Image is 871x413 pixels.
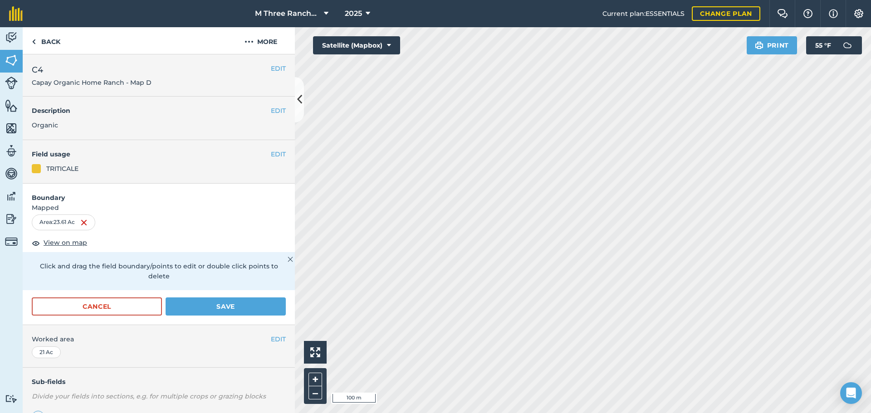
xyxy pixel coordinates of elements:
img: fieldmargin Logo [9,6,23,21]
img: svg+xml;base64,PHN2ZyB4bWxucz0iaHR0cDovL3d3dy53My5vcmcvMjAwMC9zdmciIHdpZHRoPSIyMCIgaGVpZ2h0PSIyNC... [245,36,254,47]
img: A question mark icon [802,9,813,18]
img: svg+xml;base64,PHN2ZyB4bWxucz0iaHR0cDovL3d3dy53My5vcmcvMjAwMC9zdmciIHdpZHRoPSI1NiIgaGVpZ2h0PSI2MC... [5,99,18,112]
em: Divide your fields into sections, e.g. for multiple crops or grazing blocks [32,392,266,400]
h4: Description [32,106,286,116]
img: svg+xml;base64,PD94bWwgdmVyc2lvbj0iMS4wIiBlbmNvZGluZz0idXRmLTgiPz4KPCEtLSBHZW5lcmF0b3I6IEFkb2JlIE... [5,167,18,180]
a: Change plan [692,6,760,21]
button: – [308,386,322,399]
div: Area : 23.61 Ac [32,214,95,230]
img: svg+xml;base64,PHN2ZyB4bWxucz0iaHR0cDovL3d3dy53My5vcmcvMjAwMC9zdmciIHdpZHRoPSIxOCIgaGVpZ2h0PSIyNC... [32,238,40,248]
img: A cog icon [853,9,864,18]
img: svg+xml;base64,PHN2ZyB4bWxucz0iaHR0cDovL3d3dy53My5vcmcvMjAwMC9zdmciIHdpZHRoPSIxOSIgaGVpZ2h0PSIyNC... [755,40,763,51]
div: 21 Ac [32,346,61,358]
span: View on map [44,238,87,248]
img: svg+xml;base64,PHN2ZyB4bWxucz0iaHR0cDovL3d3dy53My5vcmcvMjAwMC9zdmciIHdpZHRoPSIxNyIgaGVpZ2h0PSIxNy... [829,8,838,19]
div: Open Intercom Messenger [840,382,862,404]
span: 2025 [345,8,362,19]
h4: Sub-fields [23,377,295,387]
img: Four arrows, one pointing top left, one top right, one bottom right and the last bottom left [310,347,320,357]
img: svg+xml;base64,PD94bWwgdmVyc2lvbj0iMS4wIiBlbmNvZGluZz0idXRmLTgiPz4KPCEtLSBHZW5lcmF0b3I6IEFkb2JlIE... [5,144,18,158]
span: C4 [32,63,152,76]
div: TRITICALE [46,164,78,174]
img: svg+xml;base64,PHN2ZyB4bWxucz0iaHR0cDovL3d3dy53My5vcmcvMjAwMC9zdmciIHdpZHRoPSI1NiIgaGVpZ2h0PSI2MC... [5,53,18,67]
button: 55 °F [806,36,862,54]
button: EDIT [271,106,286,116]
button: EDIT [271,149,286,159]
img: svg+xml;base64,PD94bWwgdmVyc2lvbj0iMS4wIiBlbmNvZGluZz0idXRmLTgiPz4KPCEtLSBHZW5lcmF0b3I6IEFkb2JlIE... [838,36,856,54]
button: View on map [32,238,87,248]
img: svg+xml;base64,PD94bWwgdmVyc2lvbj0iMS4wIiBlbmNvZGluZz0idXRmLTgiPz4KPCEtLSBHZW5lcmF0b3I6IEFkb2JlIE... [5,394,18,403]
p: Click and drag the field boundary/points to edit or double click points to delete [32,261,286,282]
button: Cancel [32,297,162,316]
button: Satellite (Mapbox) [313,36,400,54]
img: svg+xml;base64,PD94bWwgdmVyc2lvbj0iMS4wIiBlbmNvZGluZz0idXRmLTgiPz4KPCEtLSBHZW5lcmF0b3I6IEFkb2JlIE... [5,189,18,203]
span: Capay Organic Home Ranch - Map D [32,78,152,87]
img: svg+xml;base64,PD94bWwgdmVyc2lvbj0iMS4wIiBlbmNvZGluZz0idXRmLTgiPz4KPCEtLSBHZW5lcmF0b3I6IEFkb2JlIE... [5,235,18,248]
a: Back [23,27,69,54]
button: More [227,27,295,54]
span: Worked area [32,334,286,344]
img: svg+xml;base64,PD94bWwgdmVyc2lvbj0iMS4wIiBlbmNvZGluZz0idXRmLTgiPz4KPCEtLSBHZW5lcmF0b3I6IEFkb2JlIE... [5,77,18,89]
button: + [308,373,322,386]
button: EDIT [271,334,286,344]
img: svg+xml;base64,PHN2ZyB4bWxucz0iaHR0cDovL3d3dy53My5vcmcvMjAwMC9zdmciIHdpZHRoPSI1NiIgaGVpZ2h0PSI2MC... [5,121,18,135]
h4: Field usage [32,149,271,159]
img: svg+xml;base64,PHN2ZyB4bWxucz0iaHR0cDovL3d3dy53My5vcmcvMjAwMC9zdmciIHdpZHRoPSIxNiIgaGVpZ2h0PSIyNC... [80,217,88,228]
img: svg+xml;base64,PHN2ZyB4bWxucz0iaHR0cDovL3d3dy53My5vcmcvMjAwMC9zdmciIHdpZHRoPSIyMiIgaGVpZ2h0PSIzMC... [288,254,293,265]
span: Mapped [23,203,295,213]
span: M Three Ranches LLC [255,8,320,19]
img: svg+xml;base64,PD94bWwgdmVyc2lvbj0iMS4wIiBlbmNvZGluZz0idXRmLTgiPz4KPCEtLSBHZW5lcmF0b3I6IEFkb2JlIE... [5,31,18,44]
span: Organic [32,121,58,129]
img: svg+xml;base64,PHN2ZyB4bWxucz0iaHR0cDovL3d3dy53My5vcmcvMjAwMC9zdmciIHdpZHRoPSI5IiBoZWlnaHQ9IjI0Ii... [32,36,36,47]
img: svg+xml;base64,PD94bWwgdmVyc2lvbj0iMS4wIiBlbmNvZGluZz0idXRmLTgiPz4KPCEtLSBHZW5lcmF0b3I6IEFkb2JlIE... [5,212,18,226]
h4: Boundary [23,184,295,203]
span: 55 ° F [815,36,831,54]
span: Current plan : ESSENTIALS [602,9,685,19]
img: Two speech bubbles overlapping with the left bubble in the forefront [777,9,788,18]
button: EDIT [271,63,286,73]
button: Print [747,36,798,54]
button: Save [166,297,286,316]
